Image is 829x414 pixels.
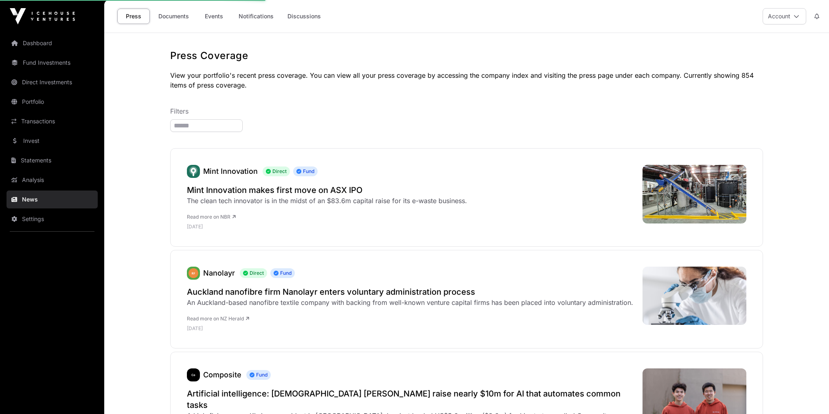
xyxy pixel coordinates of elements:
[7,73,98,91] a: Direct Investments
[270,268,295,278] span: Fund
[293,166,318,176] span: Fund
[643,165,746,223] img: mint-innovation-hammer-mill-.jpeg
[7,112,98,130] a: Transactions
[246,370,271,380] span: Fund
[788,375,829,414] iframe: Chat Widget
[187,223,467,230] p: [DATE]
[7,132,98,150] a: Invest
[203,370,241,379] a: Composite
[643,267,746,325] img: H7AB3QAHWVAUBGCTYQCTPUHQDQ.jpg
[203,269,235,277] a: Nanolayr
[187,315,249,322] a: Read more on NZ Herald
[233,9,279,24] a: Notifications
[7,210,98,228] a: Settings
[117,9,150,24] a: Press
[263,166,290,176] span: Direct
[187,388,634,411] a: Artificial intelligence: [DEMOGRAPHIC_DATA] [PERSON_NAME] raise nearly $10m for AI that automates...
[282,9,326,24] a: Discussions
[170,70,763,90] p: View your portfolio's recent press coverage. You can view all your press coverage by accessing th...
[170,106,763,116] p: Filters
[7,151,98,169] a: Statements
[197,9,230,24] a: Events
[187,214,236,220] a: Read more on NBR
[7,34,98,52] a: Dashboard
[187,368,200,381] a: Composite
[187,196,467,206] div: The clean tech innovator is in the midst of an $83.6m capital raise for its e-waste business.
[203,167,258,175] a: Mint Innovation
[153,9,194,24] a: Documents
[240,268,267,278] span: Direct
[10,8,75,24] img: Icehouse Ventures Logo
[187,368,200,381] img: composite410.png
[7,54,98,72] a: Fund Investments
[187,267,200,280] img: revolution-fibres208.png
[187,165,200,178] img: Mint.svg
[7,191,98,208] a: News
[187,286,633,298] a: Auckland nanofibre firm Nanolayr enters voluntary administration process
[7,171,98,189] a: Analysis
[187,325,633,332] p: [DATE]
[170,49,763,62] h1: Press Coverage
[187,298,633,307] div: An Auckland-based nanofibre textile company with backing from well-known venture capital firms ha...
[187,165,200,178] a: Mint Innovation
[763,8,806,24] button: Account
[187,184,467,196] a: Mint Innovation makes first move on ASX IPO
[187,267,200,280] a: Nanolayr
[7,93,98,111] a: Portfolio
